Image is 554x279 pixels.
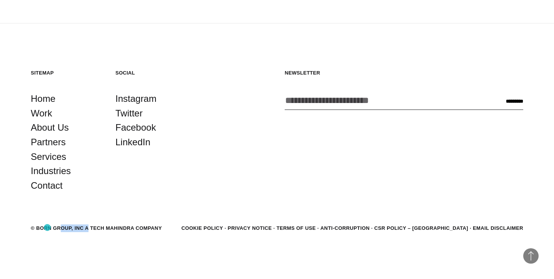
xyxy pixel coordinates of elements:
a: Facebook [115,120,156,135]
a: Partners [31,135,66,149]
a: Home [31,91,55,106]
a: Anti-Corruption [320,225,370,231]
a: Work [31,106,52,121]
h5: Social [115,70,185,76]
a: Privacy Notice [228,225,272,231]
h5: Sitemap [31,70,100,76]
a: Services [31,149,66,164]
a: Contact [31,178,63,193]
div: © BORN GROUP, INC A Tech Mahindra Company [31,224,162,232]
a: Email Disclaimer [473,225,523,231]
a: Twitter [115,106,143,121]
a: CSR POLICY – [GEOGRAPHIC_DATA] [374,225,468,231]
h5: Newsletter [285,70,523,76]
a: Terms of Use [277,225,316,231]
a: About Us [31,120,69,135]
a: Cookie Policy [181,225,223,231]
button: Back to Top [523,248,539,264]
a: Instagram [115,91,157,106]
a: LinkedIn [115,135,150,149]
a: Industries [31,164,71,178]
